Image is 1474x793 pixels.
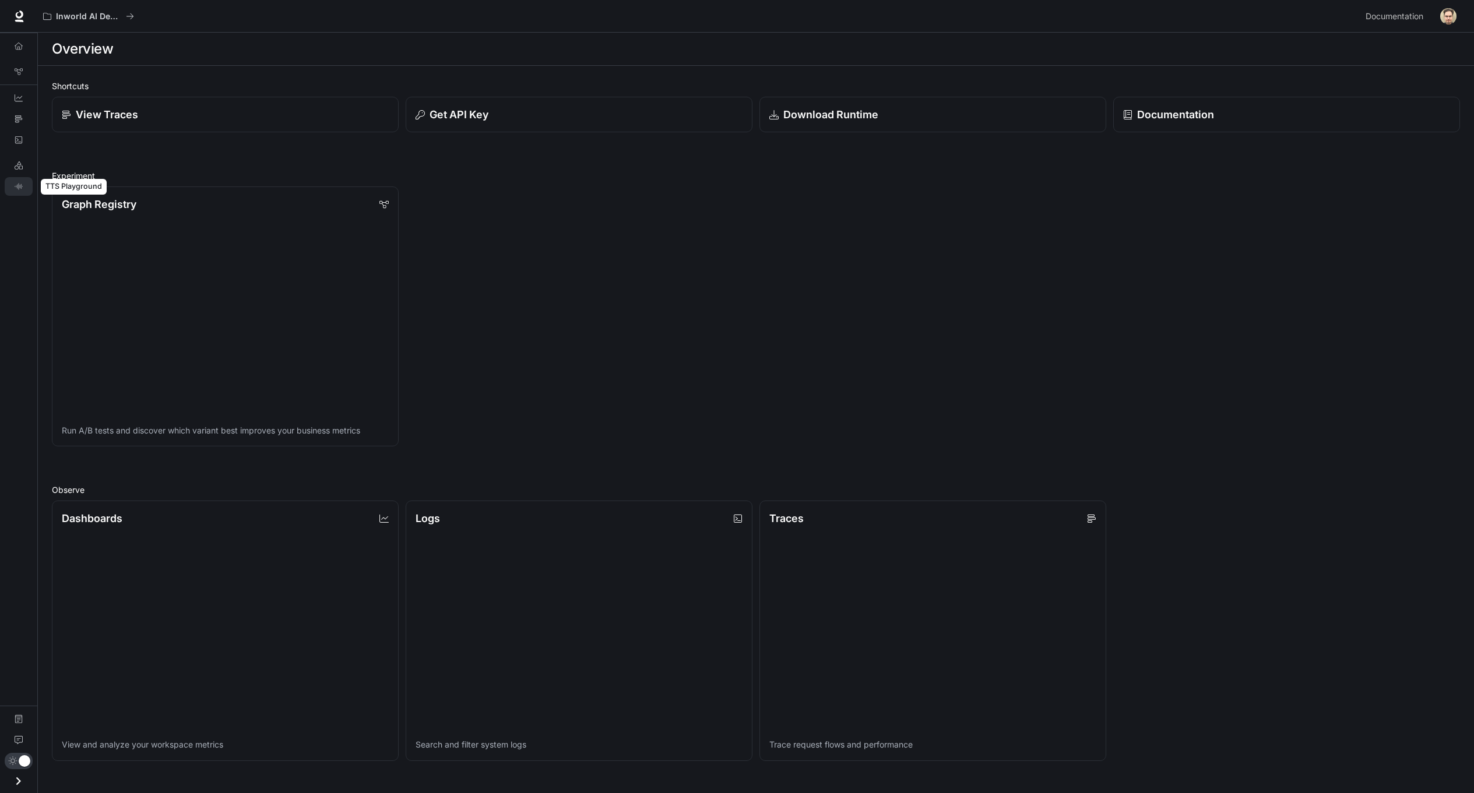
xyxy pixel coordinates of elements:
[1113,97,1460,132] a: Documentation
[759,97,1106,132] a: Download Runtime
[5,769,31,793] button: Open drawer
[76,107,138,122] p: View Traces
[406,97,752,132] button: Get API Key
[416,510,440,526] p: Logs
[56,12,121,22] p: Inworld AI Demos
[5,62,33,81] a: Graph Registry
[52,186,399,446] a: Graph RegistryRun A/B tests and discover which variant best improves your business metrics
[769,510,804,526] p: Traces
[783,107,878,122] p: Download Runtime
[62,510,122,526] p: Dashboards
[1137,107,1214,122] p: Documentation
[416,739,743,750] p: Search and filter system logs
[62,425,389,436] p: Run A/B tests and discover which variant best improves your business metrics
[430,107,488,122] p: Get API Key
[52,170,1460,182] h2: Experiment
[1366,9,1423,24] span: Documentation
[52,484,1460,496] h2: Observe
[62,739,389,750] p: View and analyze your workspace metrics
[759,501,1106,760] a: TracesTrace request flows and performance
[52,501,399,760] a: DashboardsView and analyze your workspace metrics
[5,37,33,55] a: Overview
[5,177,33,196] a: TTS Playground
[5,89,33,107] a: Dashboards
[52,97,399,132] a: View Traces
[52,80,1460,92] h2: Shortcuts
[406,501,752,760] a: LogsSearch and filter system logs
[1440,8,1457,24] img: User avatar
[1437,5,1460,28] button: User avatar
[5,710,33,728] a: Documentation
[1361,5,1432,28] a: Documentation
[5,131,33,149] a: Logs
[38,5,139,28] button: All workspaces
[769,739,1096,750] p: Trace request flows and performance
[62,196,136,212] p: Graph Registry
[5,731,33,749] a: Feedback
[19,754,30,767] span: Dark mode toggle
[41,179,107,195] div: TTS Playground
[5,110,33,128] a: Traces
[52,37,113,61] h1: Overview
[5,156,33,175] a: LLM Playground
